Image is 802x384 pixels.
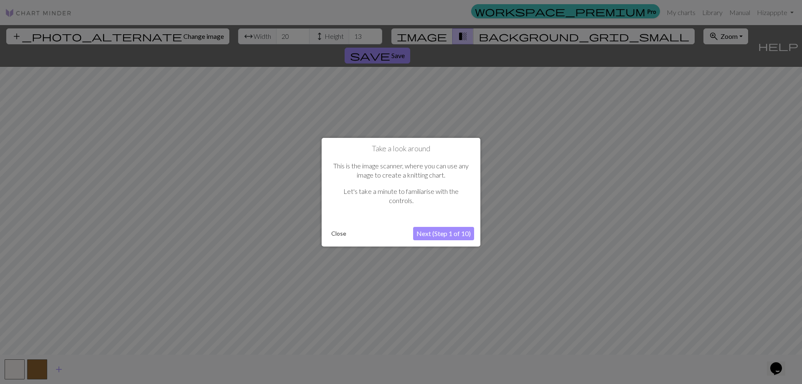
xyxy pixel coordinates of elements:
[332,187,470,206] p: Let's take a minute to familiarise with the controls.
[328,144,474,153] h1: Take a look around
[322,137,480,246] div: Take a look around
[413,227,474,240] button: Next (Step 1 of 10)
[328,227,350,240] button: Close
[332,161,470,180] p: This is the image scanner, where you can use any image to create a knitting chart.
